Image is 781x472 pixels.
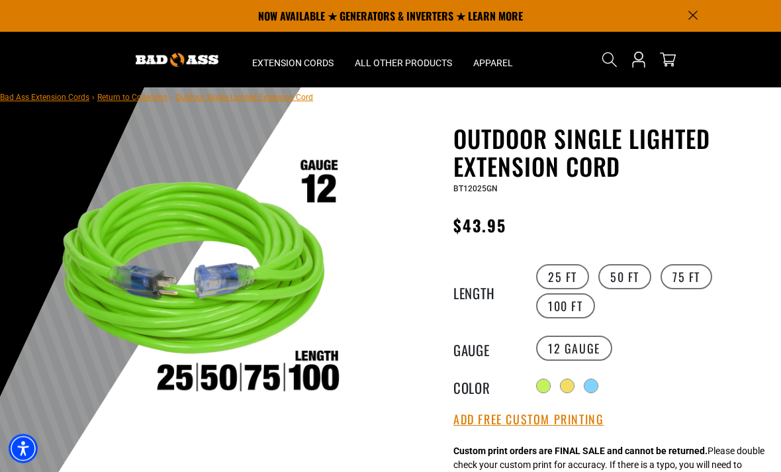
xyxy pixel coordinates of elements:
[463,32,524,87] summary: Apparel
[536,294,595,319] label: 100 FT
[661,265,712,290] label: 75 FT
[536,336,612,361] label: 12 Gauge
[242,32,344,87] summary: Extension Cords
[344,32,463,87] summary: All Other Products
[92,93,95,103] span: ›
[355,57,452,69] span: All Other Products
[453,125,771,181] h1: Outdoor Single Lighted Extension Cord
[536,265,589,290] label: 25 FT
[453,214,506,238] span: $43.95
[170,93,173,103] span: ›
[599,49,620,70] summary: Search
[175,93,313,103] span: Outdoor Single Lighted Extension Cord
[628,32,649,87] a: Open this option
[657,52,678,68] a: cart
[9,434,38,463] div: Accessibility Menu
[598,265,651,290] label: 50 FT
[473,57,513,69] span: Apparel
[453,340,520,357] legend: Gauge
[453,446,708,457] strong: Custom print orders are FINAL SALE and cannot be returned.
[453,283,520,301] legend: Length
[97,93,167,103] a: Return to Collection
[453,413,604,428] button: Add Free Custom Printing
[453,185,498,194] span: BT12025GN
[136,53,218,67] img: Bad Ass Extension Cords
[453,378,520,395] legend: Color
[252,57,334,69] span: Extension Cords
